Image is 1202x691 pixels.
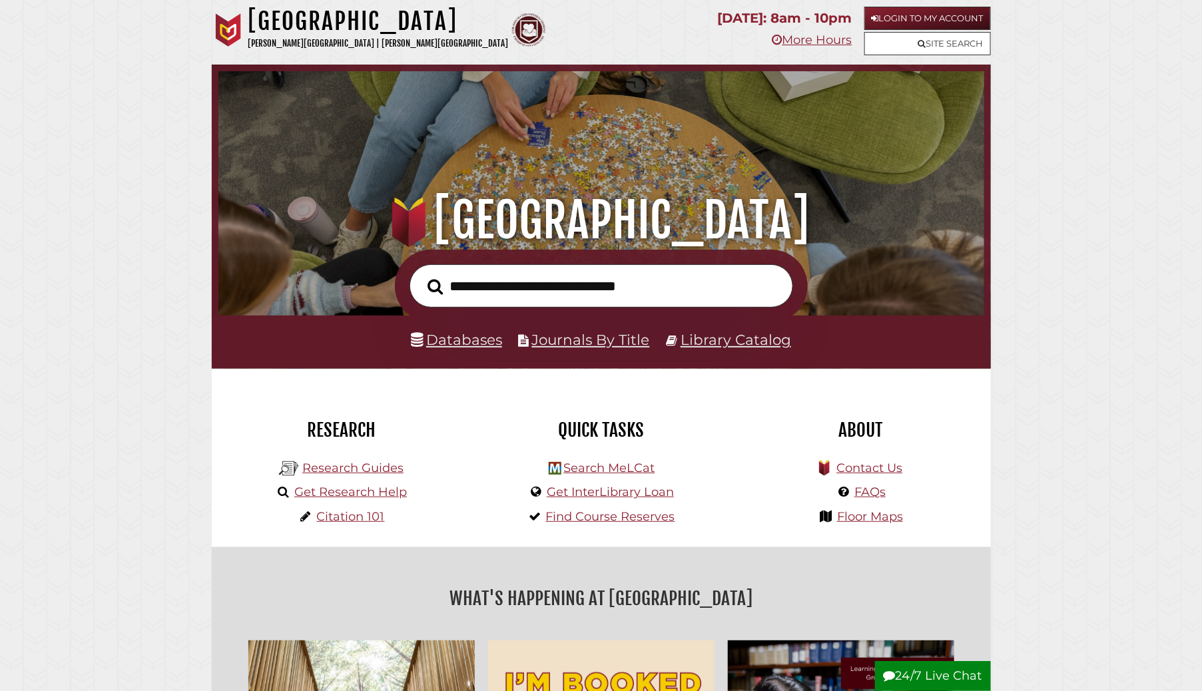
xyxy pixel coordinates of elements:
[837,509,903,524] a: Floor Maps
[547,485,674,499] a: Get InterLibrary Loan
[836,461,902,475] a: Contact Us
[772,33,852,47] a: More Hours
[532,331,650,348] a: Journals By Title
[864,7,991,30] a: Login to My Account
[422,275,450,299] button: Search
[741,419,981,441] h2: About
[279,459,299,479] img: Hekman Library Logo
[248,36,509,51] p: [PERSON_NAME][GEOGRAPHIC_DATA] | [PERSON_NAME][GEOGRAPHIC_DATA]
[212,13,245,47] img: Calvin University
[546,509,675,524] a: Find Course Reserves
[854,485,886,499] a: FAQs
[481,419,721,441] h2: Quick Tasks
[236,191,966,250] h1: [GEOGRAPHIC_DATA]
[864,32,991,55] a: Site Search
[294,485,407,499] a: Get Research Help
[512,13,545,47] img: Calvin Theological Seminary
[411,331,502,348] a: Databases
[222,583,981,614] h2: What's Happening at [GEOGRAPHIC_DATA]
[317,509,385,524] a: Citation 101
[222,419,461,441] h2: Research
[248,7,509,36] h1: [GEOGRAPHIC_DATA]
[549,462,561,475] img: Hekman Library Logo
[717,7,852,30] p: [DATE]: 8am - 10pm
[681,331,791,348] a: Library Catalog
[428,278,444,295] i: Search
[563,461,655,475] a: Search MeLCat
[302,461,404,475] a: Research Guides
